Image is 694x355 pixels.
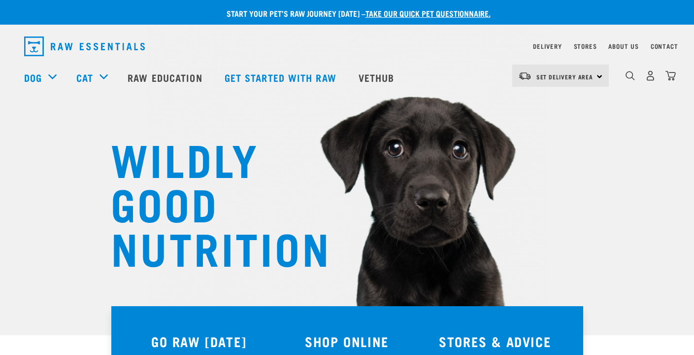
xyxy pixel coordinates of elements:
[536,75,594,78] span: Set Delivery Area
[518,71,531,80] img: van-moving.png
[626,71,635,80] img: home-icon-1@2x.png
[111,136,308,269] h1: WILDLY GOOD NUTRITION
[118,58,214,97] a: Raw Education
[24,70,42,85] a: Dog
[349,58,407,97] a: Vethub
[365,11,491,15] a: take our quick pet questionnaire.
[279,334,415,349] h3: SHOP ONLINE
[215,58,349,97] a: Get started with Raw
[131,334,267,349] h3: GO RAW [DATE]
[608,44,638,48] a: About Us
[76,70,93,85] a: Cat
[533,44,562,48] a: Delivery
[427,334,563,349] h3: STORES & ADVICE
[665,71,676,81] img: home-icon@2x.png
[574,44,597,48] a: Stores
[24,36,145,56] img: Raw Essentials Logo
[645,71,656,81] img: user.png
[16,33,678,60] nav: dropdown navigation
[651,44,678,48] a: Contact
